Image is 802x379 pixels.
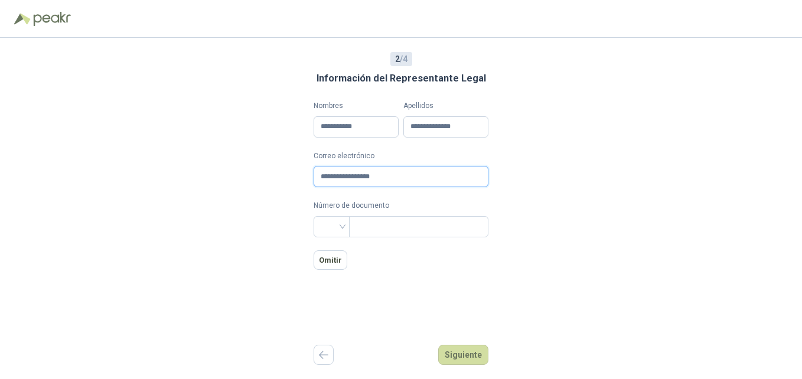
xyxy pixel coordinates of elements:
[314,100,399,112] label: Nombres
[314,250,347,270] button: Omitir
[438,345,488,365] button: Siguiente
[33,12,71,26] img: Peakr
[403,100,488,112] label: Apellidos
[314,200,488,211] p: Número de documento
[314,151,488,162] label: Correo electrónico
[317,71,486,86] h3: Información del Representante Legal
[395,54,400,64] b: 2
[395,53,407,66] span: / 4
[14,13,31,25] img: Logo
